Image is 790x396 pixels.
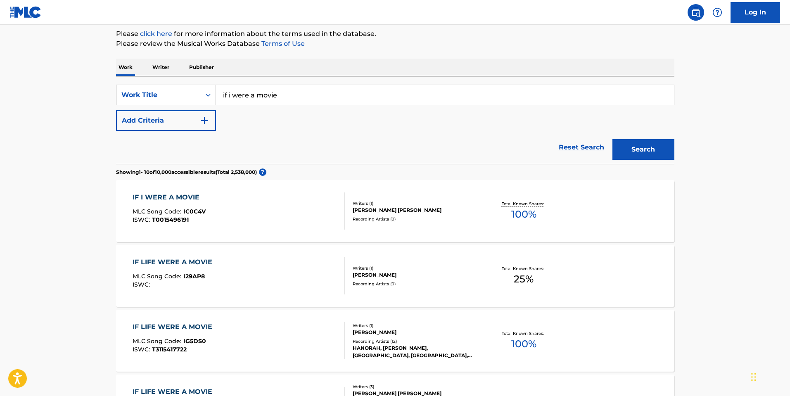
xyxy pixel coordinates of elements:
a: Public Search [688,4,704,21]
span: ISWC : [133,346,152,353]
span: 100 % [511,207,536,222]
p: Writer [150,59,172,76]
p: Please for more information about the terms used in the database. [116,29,674,39]
div: Recording Artists ( 0 ) [353,216,477,222]
img: search [691,7,701,17]
span: IG5DS0 [183,337,206,345]
div: Drag [751,365,756,389]
div: Writers ( 1 ) [353,200,477,206]
div: IF LIFE WERE A MOVIE [133,257,216,267]
div: Recording Artists ( 12 ) [353,338,477,344]
div: [PERSON_NAME] [PERSON_NAME] [353,206,477,214]
div: [PERSON_NAME] [353,271,477,279]
div: Help [709,4,726,21]
p: Work [116,59,135,76]
span: T0015496191 [152,216,189,223]
a: click here [140,30,172,38]
a: Terms of Use [260,40,305,47]
form: Search Form [116,85,674,164]
span: MLC Song Code : [133,208,183,215]
span: ISWC : [133,281,152,288]
div: IF I WERE A MOVIE [133,192,206,202]
a: IF LIFE WERE A MOVIEMLC Song Code:I29AP8ISWC:Writers (1)[PERSON_NAME]Recording Artists (0)Total K... [116,245,674,307]
div: IF LIFE WERE A MOVIE [133,322,216,332]
img: MLC Logo [10,6,42,18]
img: 9d2ae6d4665cec9f34b9.svg [199,116,209,126]
p: Publisher [187,59,216,76]
span: T3115417722 [152,346,187,353]
a: IF LIFE WERE A MOVIEMLC Song Code:IG5DS0ISWC:T3115417722Writers (1)[PERSON_NAME]Recording Artists... [116,310,674,372]
span: 100 % [511,337,536,351]
div: Writers ( 1 ) [353,265,477,271]
p: Showing 1 - 10 of 10,000 accessible results (Total 2,538,000 ) [116,168,257,176]
div: Work Title [121,90,196,100]
p: Total Known Shares: [502,330,546,337]
span: ISWC : [133,216,152,223]
div: Writers ( 3 ) [353,384,477,390]
a: Log In [731,2,780,23]
div: Writers ( 1 ) [353,322,477,329]
div: Recording Artists ( 0 ) [353,281,477,287]
span: MLC Song Code : [133,337,183,345]
span: 25 % [514,272,534,287]
span: IC0C4V [183,208,206,215]
span: ? [259,168,266,176]
div: HANORAH, [PERSON_NAME], [GEOGRAPHIC_DATA], [GEOGRAPHIC_DATA], [GEOGRAPHIC_DATA] [353,344,477,359]
img: help [712,7,722,17]
button: Add Criteria [116,110,216,131]
a: Reset Search [555,138,608,157]
span: MLC Song Code : [133,273,183,280]
button: Search [612,139,674,160]
div: [PERSON_NAME] [353,329,477,336]
span: I29AP8 [183,273,205,280]
a: IF I WERE A MOVIEMLC Song Code:IC0C4VISWC:T0015496191Writers (1)[PERSON_NAME] [PERSON_NAME]Record... [116,180,674,242]
p: Total Known Shares: [502,266,546,272]
p: Total Known Shares: [502,201,546,207]
p: Please review the Musical Works Database [116,39,674,49]
iframe: Chat Widget [749,356,790,396]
